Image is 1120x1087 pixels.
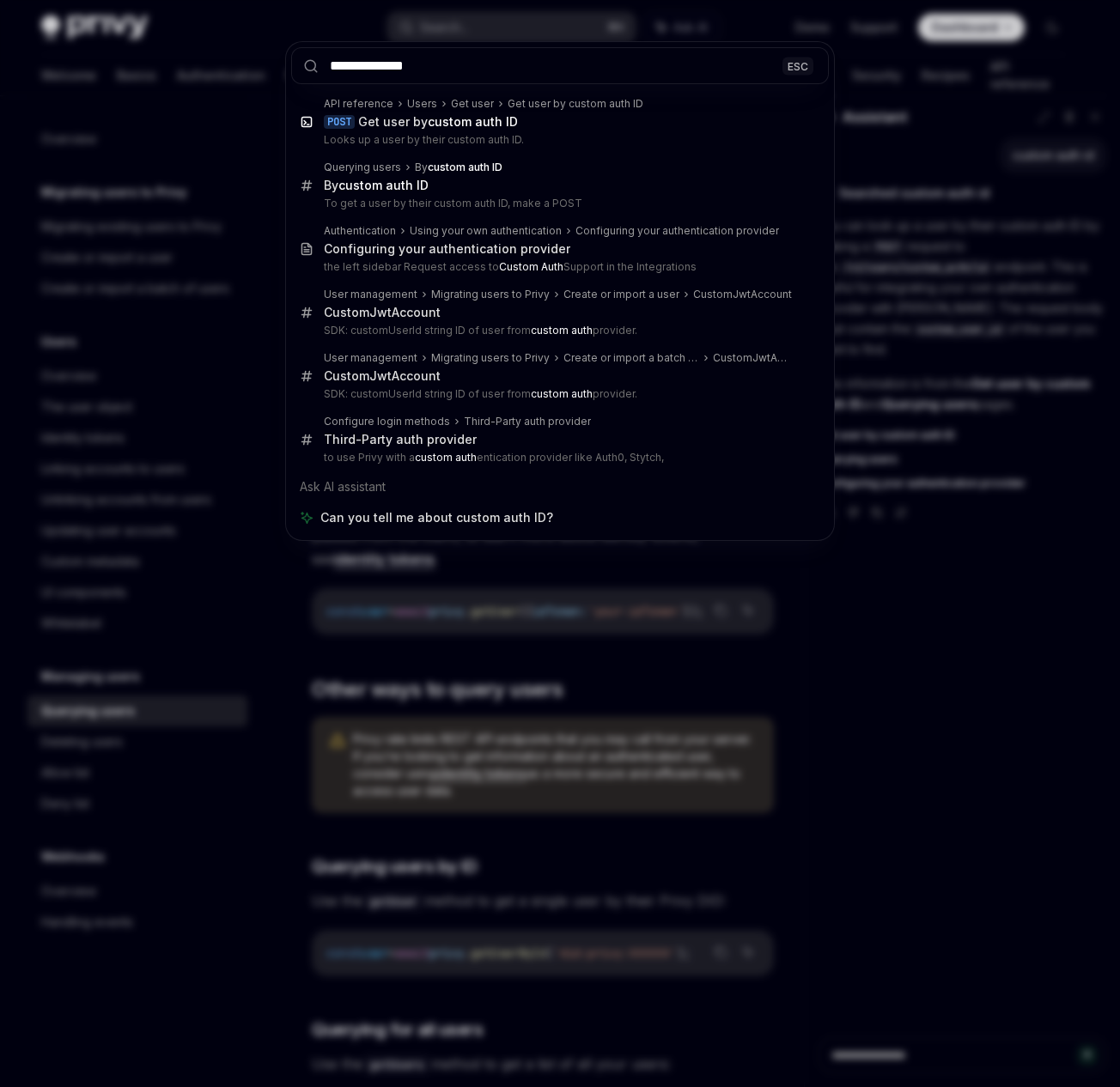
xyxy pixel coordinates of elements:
div: Using your own authentication [410,224,562,238]
b: custom auth ID [428,114,518,129]
div: By [415,161,502,174]
b: custom auth ID [338,178,429,192]
div: Ask AI assistant [291,471,829,502]
div: API reference [324,97,393,111]
p: SDK: customUserId string ID of user from provider. [324,387,793,401]
div: Third-Party auth provider [464,415,591,428]
div: By [324,178,429,193]
div: CustomJwtAccount [713,351,793,365]
p: Looks up a user by their custom auth ID. [324,133,793,147]
b: custom auth [531,324,593,337]
div: Get user by [358,114,518,130]
div: Get user [451,97,494,111]
div: Migrating users to Privy [431,351,550,365]
div: ESC [782,57,813,75]
b: custom auth ID [428,161,502,173]
div: Get user by custom auth ID [508,97,643,111]
div: User management [324,351,417,365]
span: Can you tell me about custom auth ID? [320,509,553,526]
div: Create or import a user [563,288,679,301]
p: To get a user by their custom auth ID, make a POST [324,197,793,210]
b: Custom Auth [499,260,563,273]
div: Migrating users to Privy [431,288,550,301]
div: CustomJwtAccount [324,368,441,384]
div: CustomJwtAccount [324,305,441,320]
div: Authentication [324,224,396,238]
div: Create or import a batch of users [563,351,699,365]
div: Third-Party auth provider [324,432,477,447]
div: Users [407,97,437,111]
div: User management [324,288,417,301]
div: Configuring your authentication provider [575,224,779,238]
p: the left sidebar Request access to Support in the Integrations [324,260,793,274]
div: Configuring your authentication provider [324,241,570,257]
div: Querying users [324,161,401,174]
div: Configure login methods [324,415,450,428]
b: custom auth [531,387,593,400]
p: to use Privy with a entication provider like Auth0, Stytch, [324,451,793,465]
p: SDK: customUserId string ID of user from provider. [324,324,793,337]
b: custom auth [415,451,477,464]
div: POST [324,115,355,129]
div: CustomJwtAccount [693,288,792,301]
